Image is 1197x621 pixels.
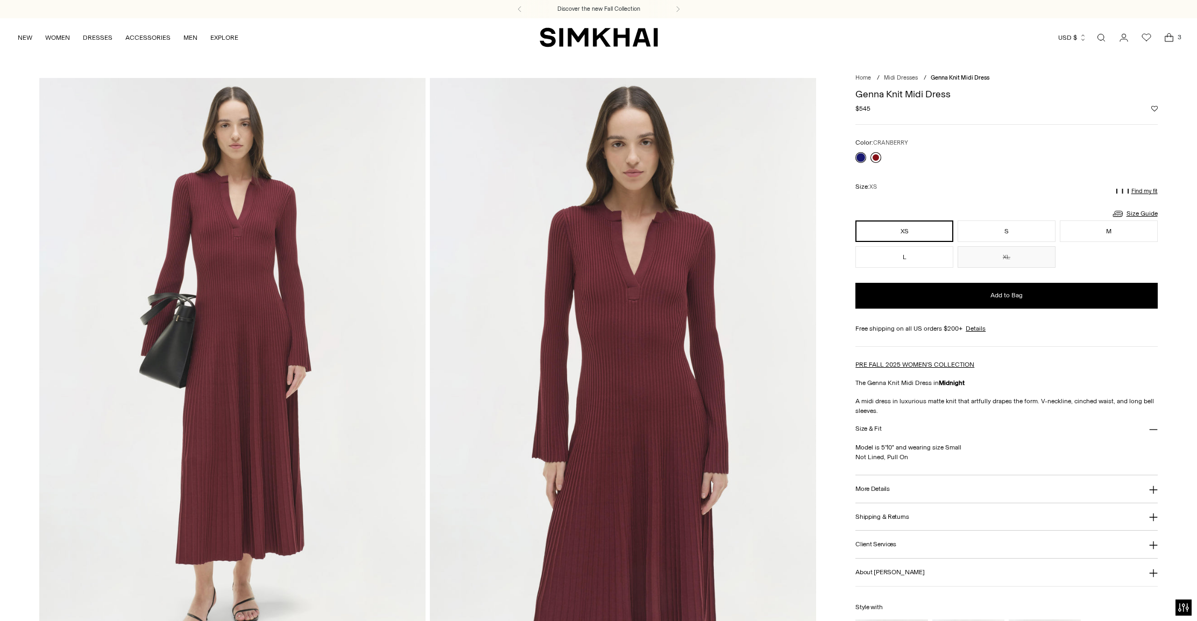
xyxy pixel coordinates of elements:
[557,5,640,13] a: Discover the new Fall Collection
[855,604,1157,611] h6: Style with
[855,486,889,492] h3: More Details
[855,442,1157,462] p: Model is 5'10" and wearing size Small Not Lined, Pull On
[1113,27,1135,48] a: Go to the account page
[83,26,112,49] a: DRESSES
[855,246,953,268] button: L
[990,291,1023,300] span: Add to Bag
[183,26,197,49] a: MEN
[855,104,870,113] span: $545
[1158,27,1180,48] a: Open cart modal
[855,513,909,520] h3: Shipping & Returns
[855,324,1157,333] div: Free shipping on all US orders $200+
[855,396,1157,416] p: A midi dress in luxurious matte knit that artfully drapes the form. V-neckline, cinched waist, an...
[855,475,1157,503] button: More Details
[884,74,918,81] a: Midi Dresses
[958,220,1056,242] button: S
[877,74,880,83] div: /
[9,580,108,612] iframe: Sign Up via Text for Offers
[540,27,658,48] a: SIMKHAI
[855,74,1157,83] nav: breadcrumbs
[855,541,896,548] h3: Client Services
[855,416,1157,443] button: Size & Fit
[958,246,1056,268] button: XL
[855,89,1157,99] h1: Genna Knit Midi Dress
[210,26,238,49] a: EXPLORE
[939,379,965,387] strong: Midnight
[855,378,1157,388] p: The Genna Knit Midi Dress in
[855,361,974,368] a: PRE FALL 2025 WOMEN'S COLLECTION
[855,283,1157,309] button: Add to Bag
[125,26,171,49] a: ACCESSORIES
[1174,32,1184,42] span: 3
[1060,220,1158,242] button: M
[855,182,877,192] label: Size:
[931,74,989,81] span: Genna Knit Midi Dress
[855,503,1157,531] button: Shipping & Returns
[855,531,1157,558] button: Client Services
[855,569,924,576] h3: About [PERSON_NAME]
[924,74,926,83] div: /
[1058,26,1087,49] button: USD $
[855,425,881,432] h3: Size & Fit
[855,220,953,242] button: XS
[1151,105,1158,112] button: Add to Wishlist
[1090,27,1112,48] a: Open search modal
[869,183,877,190] span: XS
[873,139,908,146] span: CRANBERRY
[45,26,70,49] a: WOMEN
[855,74,871,81] a: Home
[855,138,908,148] label: Color:
[855,559,1157,586] button: About [PERSON_NAME]
[18,26,32,49] a: NEW
[1136,27,1157,48] a: Wishlist
[966,324,986,333] a: Details
[1111,207,1158,220] a: Size Guide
